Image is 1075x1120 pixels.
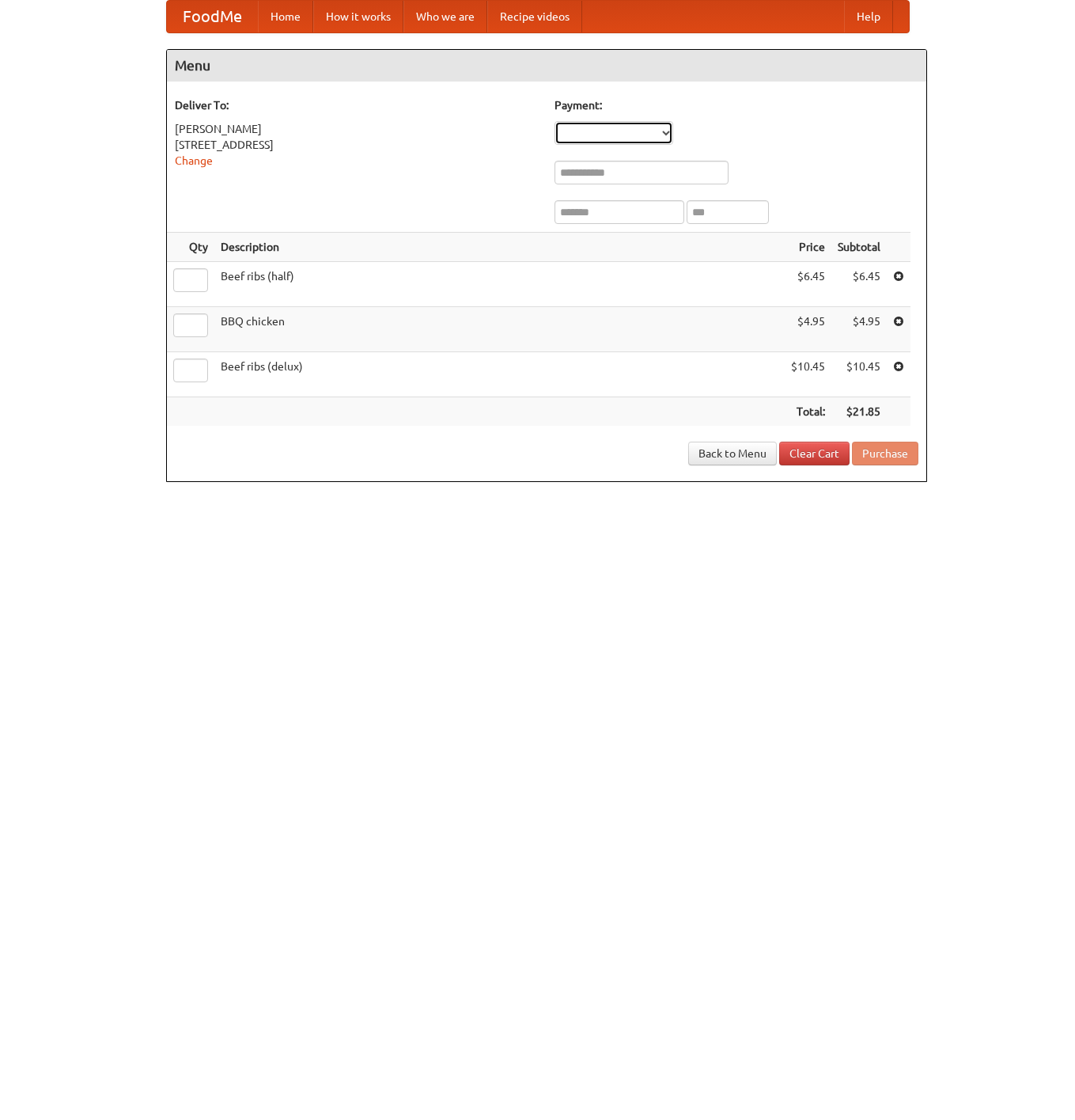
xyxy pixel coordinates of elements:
a: Home [258,1,313,32]
a: Recipe videos [487,1,582,32]
h5: Deliver To: [175,97,539,113]
div: [STREET_ADDRESS] [175,137,539,153]
td: Beef ribs (delux) [214,352,785,397]
a: Change [175,154,213,167]
td: $4.95 [831,307,887,352]
a: Who we are [403,1,487,32]
h4: Menu [167,50,926,82]
a: How it works [313,1,403,32]
td: BBQ chicken [214,307,785,352]
td: $6.45 [831,262,887,307]
td: $6.45 [785,262,831,307]
th: Subtotal [831,233,887,262]
a: Help [844,1,893,32]
button: Purchase [852,442,918,465]
a: Clear Cart [779,442,850,465]
h5: Payment: [555,97,918,113]
div: [PERSON_NAME] [175,121,539,137]
td: $10.45 [785,352,831,397]
td: Beef ribs (half) [214,262,785,307]
th: Qty [167,233,214,262]
th: Total: [785,397,831,427]
a: FoodMe [167,1,258,32]
td: $4.95 [785,307,831,352]
th: Price [785,233,831,262]
th: $21.85 [831,397,887,427]
th: Description [214,233,785,262]
td: $10.45 [831,352,887,397]
a: Back to Menu [688,442,777,465]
